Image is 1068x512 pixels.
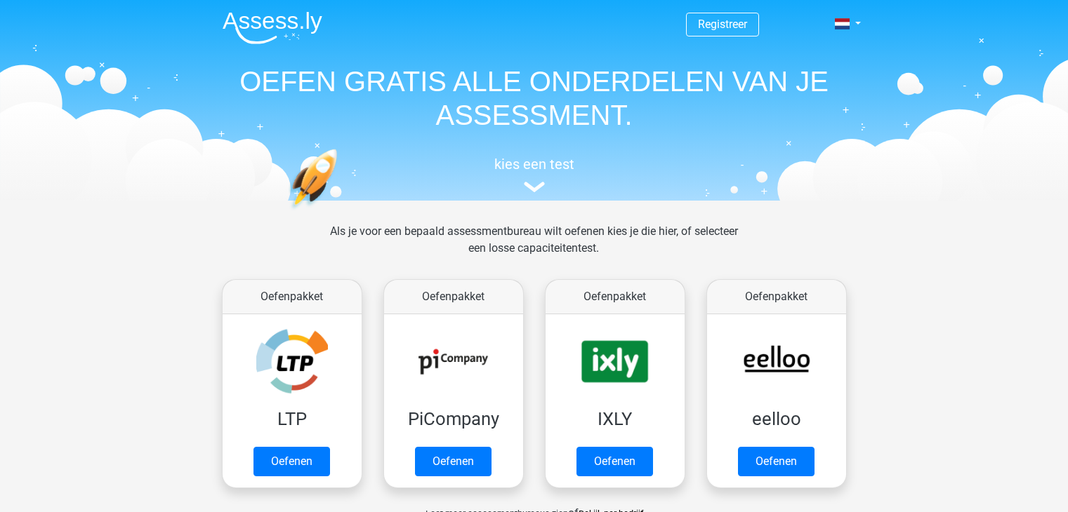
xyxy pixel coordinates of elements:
a: Oefenen [253,447,330,476]
a: kies een test [211,156,857,193]
h5: kies een test [211,156,857,173]
a: Registreer [698,18,747,31]
a: Oefenen [415,447,492,476]
a: Oefenen [576,447,653,476]
div: Als je voor een bepaald assessmentbureau wilt oefenen kies je die hier, of selecteer een losse ca... [319,223,749,274]
h1: OEFEN GRATIS ALLE ONDERDELEN VAN JE ASSESSMENT. [211,65,857,132]
img: assessment [524,182,545,192]
img: Assessly [223,11,322,44]
a: Oefenen [738,447,815,476]
img: oefenen [289,149,392,276]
